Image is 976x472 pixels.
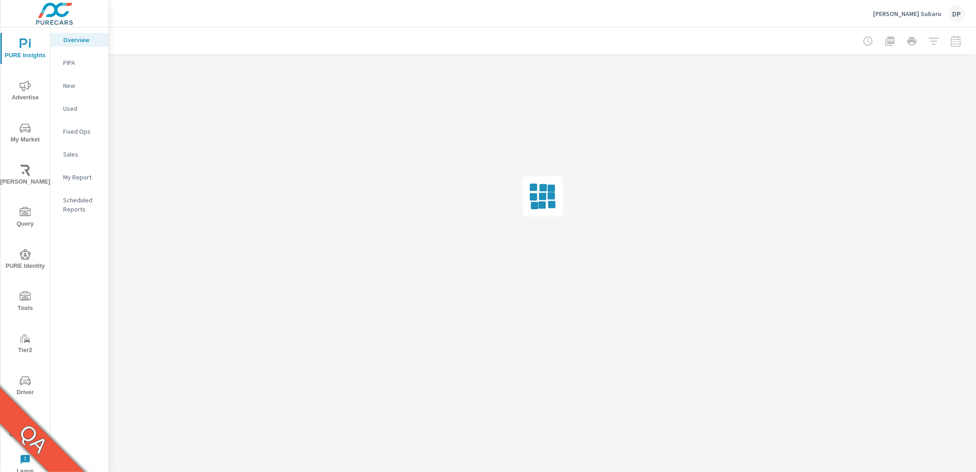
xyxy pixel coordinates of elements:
span: Advertise [3,81,47,103]
p: PIPA [63,58,101,67]
span: Driver [3,375,47,398]
span: My Market [3,123,47,145]
div: Sales [50,147,108,161]
div: PIPA [50,56,108,70]
div: New [50,79,108,92]
div: My Report [50,170,108,184]
p: [PERSON_NAME] Subaru [873,10,941,18]
span: Tools [3,291,47,314]
p: Used [63,104,101,113]
p: My Report [63,173,101,182]
div: Overview [50,33,108,47]
div: Used [50,102,108,115]
span: PURE Insights [3,38,47,61]
p: Overview [63,35,101,44]
p: Fixed Ops [63,127,101,136]
p: Sales [63,150,101,159]
div: Scheduled Reports [50,193,108,216]
span: Operations [3,418,47,440]
span: PURE Identity [3,249,47,271]
div: DP [949,5,965,22]
span: Tier2 [3,333,47,356]
span: [PERSON_NAME] [3,165,47,187]
p: Scheduled Reports [63,195,101,214]
p: New [63,81,101,90]
span: Query [3,207,47,229]
div: Fixed Ops [50,125,108,138]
